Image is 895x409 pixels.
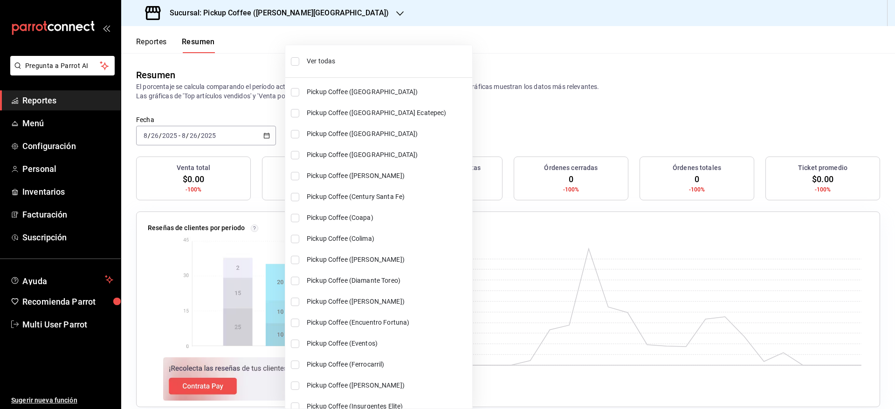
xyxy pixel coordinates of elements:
span: Pickup Coffee ([GEOGRAPHIC_DATA] Ecatepec) [307,108,468,118]
span: Pickup Coffee (Eventos) [307,339,468,348]
span: Ver todas [307,56,468,66]
span: Pickup Coffee (Colima) [307,234,468,244]
span: Pickup Coffee (Encuentro Fortuna) [307,318,468,327]
span: Pickup Coffee ([PERSON_NAME]) [307,255,468,265]
span: Pickup Coffee ([GEOGRAPHIC_DATA]) [307,129,468,139]
span: Pickup Coffee ([PERSON_NAME]) [307,171,468,181]
span: Pickup Coffee (Century Santa Fe) [307,192,468,202]
span: Pickup Coffee ([PERSON_NAME]) [307,297,468,307]
span: Pickup Coffee ([PERSON_NAME]) [307,381,468,390]
span: Pickup Coffee (Ferrocarril) [307,360,468,369]
span: Pickup Coffee ([GEOGRAPHIC_DATA]) [307,87,468,97]
span: Pickup Coffee (Coapa) [307,213,468,223]
span: Pickup Coffee (Diamante Toreo) [307,276,468,286]
span: Pickup Coffee ([GEOGRAPHIC_DATA]) [307,150,468,160]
